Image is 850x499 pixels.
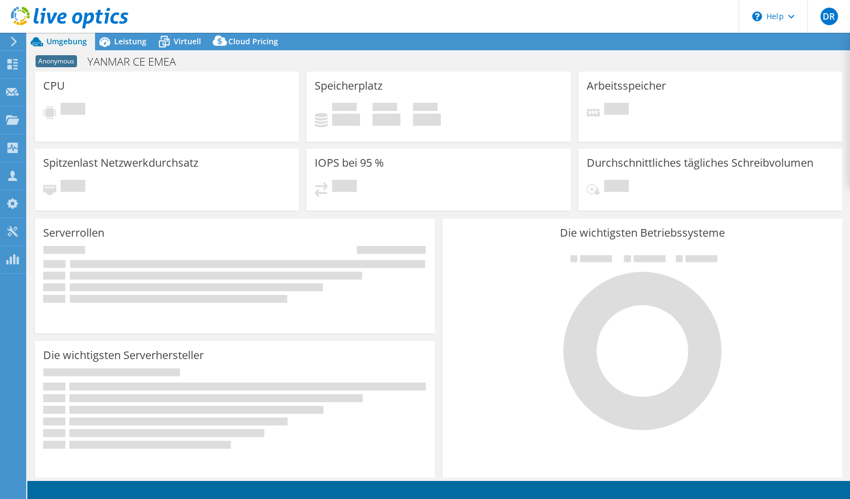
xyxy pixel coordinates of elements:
[587,80,666,92] h3: Arbeitsspeicher
[821,8,838,25] span: DR
[332,114,360,126] h4: 0 GiB
[413,103,438,114] span: Insgesamt
[315,80,382,92] h3: Speicherplatz
[46,36,87,46] span: Umgebung
[114,36,146,46] span: Leistung
[332,103,357,114] span: Belegt
[61,103,85,118] span: Ausstehend
[752,11,762,21] svg: \n
[451,227,834,239] h3: Die wichtigsten Betriebssysteme
[43,80,65,92] h3: CPU
[315,157,384,169] h3: IOPS bei 95 %
[373,103,397,114] span: Verfügbar
[43,227,104,239] h3: Serverrollen
[61,180,85,195] span: Ausstehend
[82,56,193,68] h1: YANMAR CE EMEA
[43,157,198,169] h3: Spitzenlast Netzwerkdurchsatz
[604,103,629,118] span: Ausstehend
[36,55,77,67] span: Anonymous
[174,36,201,46] span: Virtuell
[604,180,629,195] span: Ausstehend
[373,114,400,126] h4: 0 GiB
[413,114,441,126] h4: 0 GiB
[228,36,278,46] span: Cloud Pricing
[332,180,357,195] span: Ausstehend
[587,157,813,169] h3: Durchschnittliches tägliches Schreibvolumen
[43,349,204,361] h3: Die wichtigsten Serverhersteller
